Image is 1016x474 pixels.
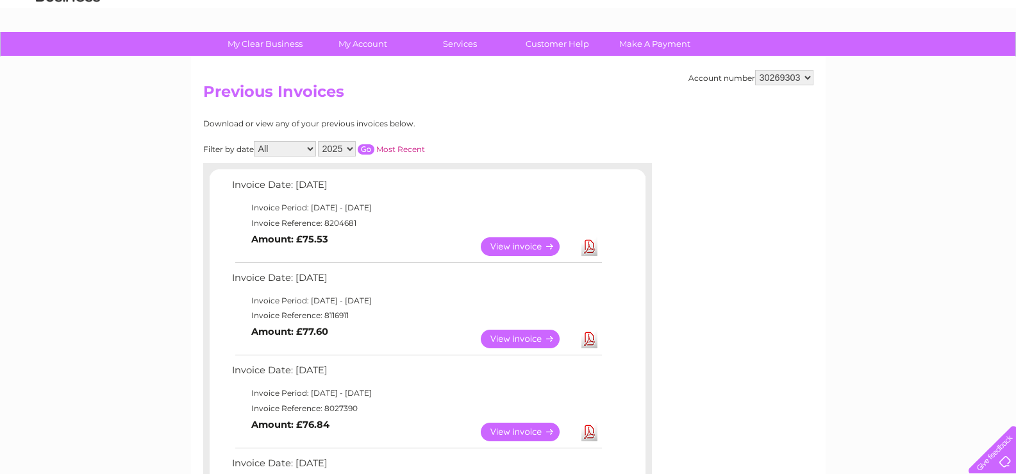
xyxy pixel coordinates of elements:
td: Invoice Reference: 8204681 [229,216,604,231]
a: My Clear Business [212,32,318,56]
a: Make A Payment [602,32,708,56]
a: Download [581,423,597,441]
td: Invoice Date: [DATE] [229,269,604,293]
b: Amount: £77.60 [251,326,328,337]
div: Clear Business is a trading name of Verastar Limited (registered in [GEOGRAPHIC_DATA] No. 3667643... [206,7,812,62]
a: Water [790,55,815,64]
td: Invoice Date: [DATE] [229,176,604,200]
div: Download or view any of your previous invoices below. [203,119,540,128]
a: 0333 014 3131 [774,6,863,22]
a: Customer Help [504,32,610,56]
a: Telecoms [858,55,897,64]
b: Amount: £75.53 [251,233,328,245]
a: View [481,330,575,348]
td: Invoice Reference: 8116911 [229,308,604,323]
td: Invoice Reference: 8027390 [229,401,604,416]
a: Services [407,32,513,56]
a: Download [581,330,597,348]
td: Invoice Date: [DATE] [229,362,604,385]
b: Amount: £76.84 [251,419,329,430]
a: Log out [974,55,1004,64]
div: Account number [688,70,813,85]
td: Invoice Period: [DATE] - [DATE] [229,293,604,309]
a: View [481,423,575,441]
td: Invoice Period: [DATE] - [DATE] [229,200,604,216]
a: View [481,237,575,256]
img: logo.png [35,33,101,72]
div: Filter by date [203,141,540,157]
a: Energy [822,55,851,64]
a: My Account [310,32,415,56]
a: Download [581,237,597,256]
a: Blog [904,55,923,64]
a: Contact [931,55,962,64]
a: Most Recent [376,144,425,154]
td: Invoice Period: [DATE] - [DATE] [229,385,604,401]
h2: Previous Invoices [203,83,813,107]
